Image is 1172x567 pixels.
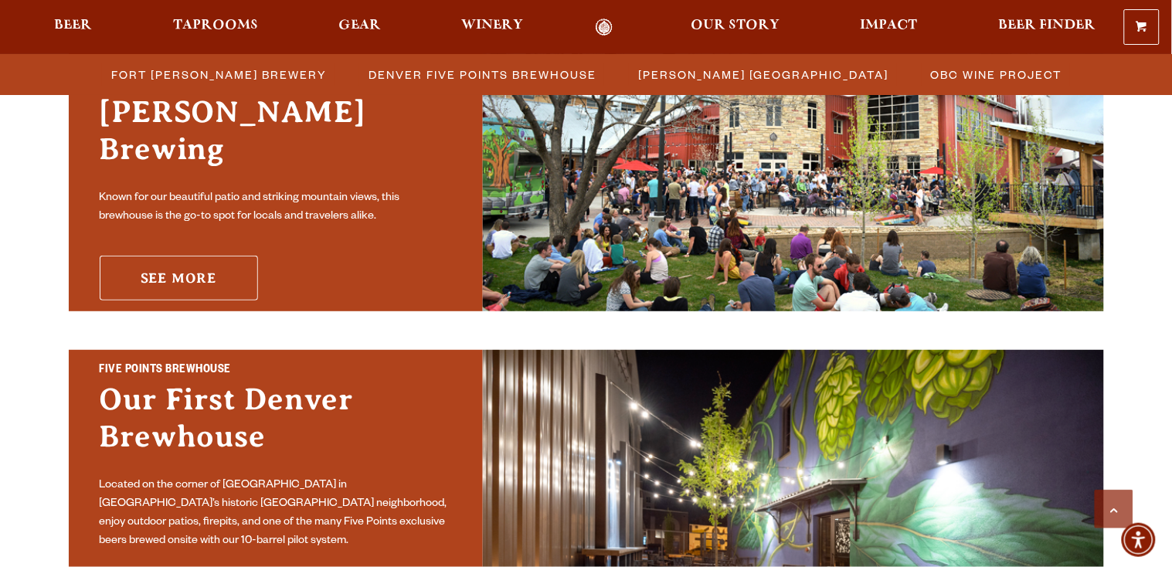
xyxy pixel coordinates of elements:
[922,63,1070,86] a: OBC Wine Project
[369,63,596,86] span: Denver Five Points Brewhouse
[851,19,928,36] a: Impact
[998,19,1096,32] span: Beer Finder
[111,63,327,86] span: Fort [PERSON_NAME] Brewery
[100,381,452,470] h3: Our First Denver Brewhouse
[861,19,918,32] span: Impact
[931,63,1062,86] span: OBC Wine Project
[629,63,897,86] a: [PERSON_NAME] [GEOGRAPHIC_DATA]
[338,19,381,32] span: Gear
[462,19,524,32] span: Winery
[100,256,258,300] a: See More
[1095,490,1133,528] a: Scroll to top
[988,19,1106,36] a: Beer Finder
[483,25,1104,311] img: Fort Collins Brewery & Taproom'
[100,56,452,183] h3: The Founding Home of [PERSON_NAME] Brewing
[452,19,534,36] a: Winery
[359,63,604,86] a: Denver Five Points Brewhouse
[100,189,452,226] p: Known for our beautiful patio and striking mountain views, this brewhouse is the go-to spot for l...
[102,63,335,86] a: Fort [PERSON_NAME] Brewery
[691,19,780,32] span: Our Story
[576,19,634,36] a: Odell Home
[681,19,790,36] a: Our Story
[173,19,258,32] span: Taprooms
[163,19,268,36] a: Taprooms
[638,63,889,86] span: [PERSON_NAME] [GEOGRAPHIC_DATA]
[100,477,452,551] p: Located on the corner of [GEOGRAPHIC_DATA] in [GEOGRAPHIC_DATA]’s historic [GEOGRAPHIC_DATA] neig...
[100,361,452,381] h2: Five Points Brewhouse
[1122,523,1156,557] div: Accessibility Menu
[55,19,93,32] span: Beer
[328,19,391,36] a: Gear
[45,19,103,36] a: Beer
